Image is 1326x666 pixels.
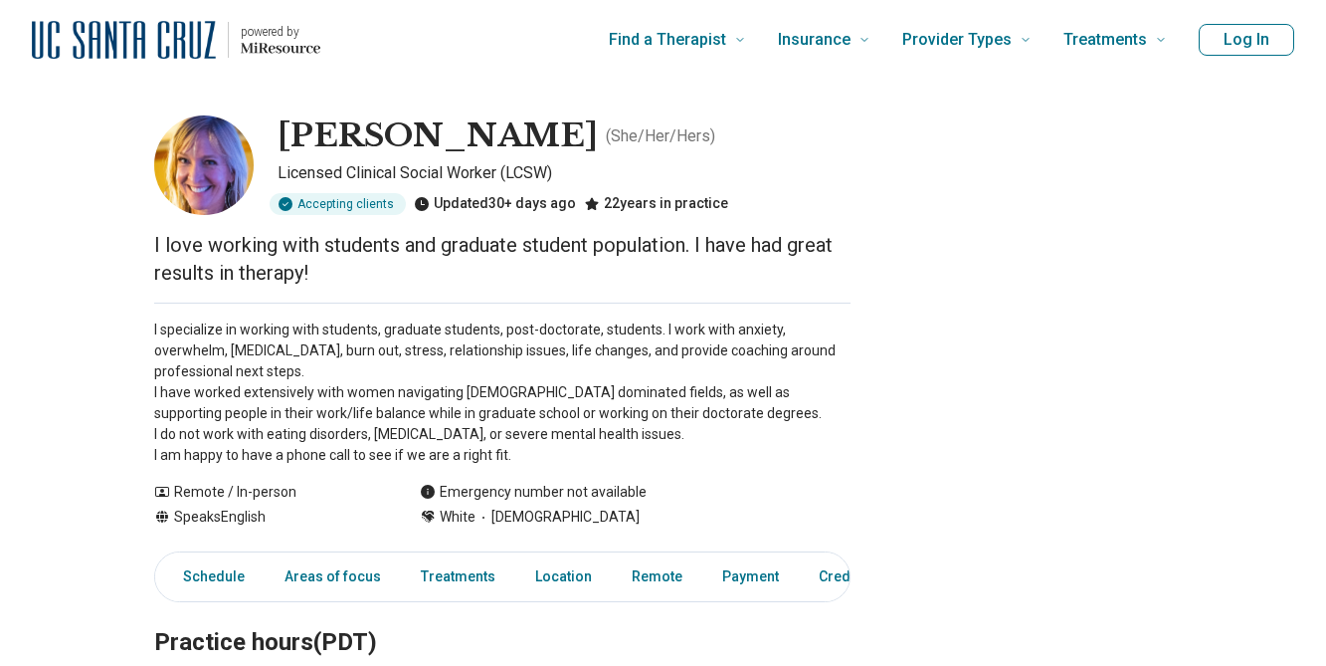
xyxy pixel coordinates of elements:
p: powered by [241,24,320,40]
div: Speaks English [154,507,380,528]
a: Credentials [807,556,906,597]
span: Provider Types [902,26,1012,54]
p: Licensed Clinical Social Worker (LCSW) [278,161,851,185]
button: Log In [1199,24,1294,56]
a: Areas of focus [273,556,393,597]
p: ( She/Her/Hers ) [606,124,715,148]
span: Insurance [778,26,851,54]
p: I specialize in working with students, graduate students, post-doctorate, students. I work with a... [154,320,851,466]
span: White [440,507,475,528]
h1: [PERSON_NAME] [278,115,598,157]
div: Remote / In-person [154,482,380,503]
a: Payment [710,556,791,597]
a: Treatments [409,556,507,597]
span: Treatments [1063,26,1147,54]
a: Home page [32,8,320,72]
img: Kerena Gordhamer Saltzman, Licensed Clinical Social Worker (LCSW) [154,115,254,215]
span: Find a Therapist [609,26,726,54]
h2: Practice hours (PDT) [154,578,851,660]
div: Emergency number not available [420,482,647,503]
span: [DEMOGRAPHIC_DATA] [475,507,640,528]
a: Location [523,556,604,597]
p: I love working with students and graduate student population. I have had great results in therapy! [154,231,851,287]
div: Updated 30+ days ago [414,193,576,215]
div: Accepting clients [270,193,406,215]
a: Schedule [159,556,257,597]
div: 22 years in practice [584,193,728,215]
a: Remote [620,556,694,597]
